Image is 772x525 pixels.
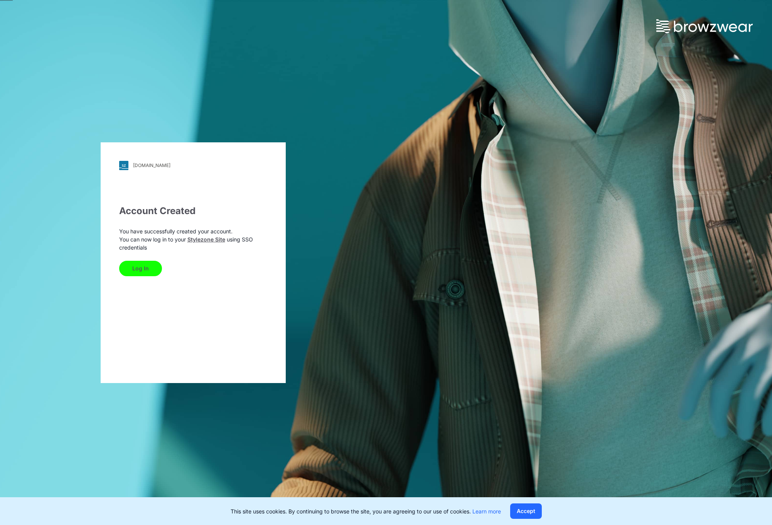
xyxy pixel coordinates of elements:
[510,503,542,519] button: Accept
[119,161,128,170] img: svg+xml;base64,PHN2ZyB3aWR0aD0iMjgiIGhlaWdodD0iMjgiIHZpZXdCb3g9IjAgMCAyOCAyOCIgZmlsbD0ibm9uZSIgeG...
[472,508,501,515] a: Learn more
[133,162,170,168] div: [DOMAIN_NAME]
[119,235,267,252] p: You can now log in to your using SSO credentials
[119,227,267,235] p: You have successfully created your account.
[119,261,162,276] button: Log In
[187,236,225,243] a: Stylezone Site
[119,204,267,218] div: Account Created
[231,507,501,515] p: This site uses cookies. By continuing to browse the site, you are agreeing to our use of cookies.
[119,161,267,170] a: [DOMAIN_NAME]
[656,19,753,33] img: browzwear-logo.73288ffb.svg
